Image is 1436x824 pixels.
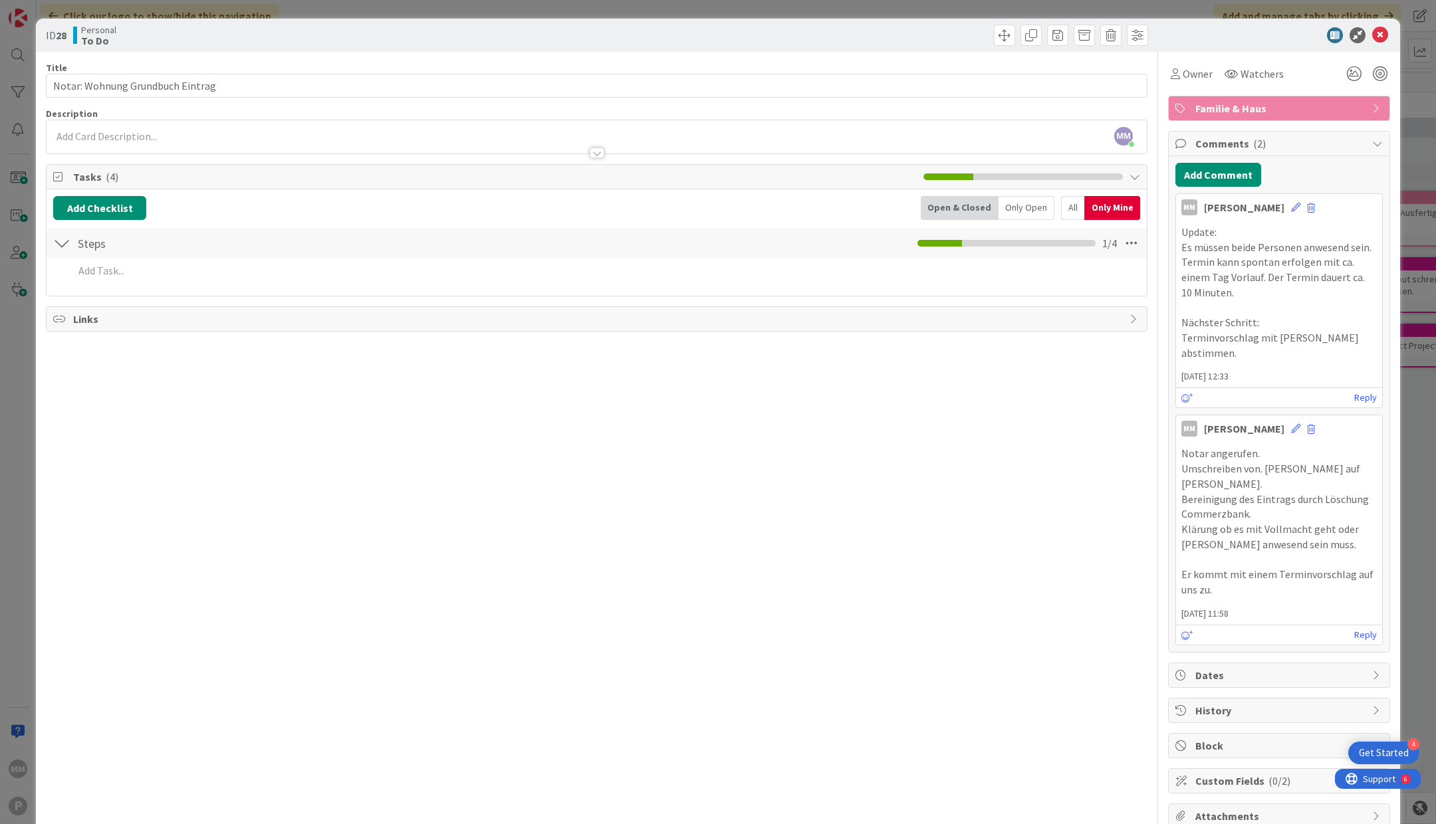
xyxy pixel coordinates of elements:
b: 28 [56,29,66,42]
span: Owner [1183,66,1213,82]
span: 1 / 4 [1102,235,1117,251]
span: ID [46,27,66,43]
span: Block [1195,738,1366,754]
div: MM [1181,199,1197,215]
span: ( 0/2 ) [1268,774,1290,787]
span: Comments [1195,136,1366,152]
div: All [1061,196,1084,220]
span: Watchers [1241,66,1284,82]
div: Get Started [1359,746,1409,760]
span: Personal [81,25,116,35]
span: ( 2 ) [1253,137,1266,150]
p: Terminvorschlag mit [PERSON_NAME] abstimmen. [1181,330,1377,360]
span: ( 4 ) [106,170,118,183]
span: Dates [1195,667,1366,683]
button: Add Checklist [53,196,146,220]
span: Attachments [1195,808,1366,824]
input: type card name here... [46,74,1147,98]
a: Reply [1354,627,1377,643]
span: Support [28,2,60,18]
span: Custom Fields [1195,773,1366,789]
div: [PERSON_NAME] [1204,199,1284,215]
span: MM [1114,127,1133,146]
input: Add Checklist... [73,231,372,255]
span: Familie & Haus [1195,100,1366,116]
div: Open Get Started checklist, remaining modules: 4 [1348,742,1419,764]
b: To Do [81,35,116,46]
div: Only Open [999,196,1054,220]
p: Umschreiben von. [PERSON_NAME] auf [PERSON_NAME]. [1181,461,1377,491]
p: Bereinigung des Eintrags durch Löschung Commerzbank. [1181,492,1377,522]
span: Links [73,311,1123,327]
p: Notar angerufen. [1181,446,1377,461]
label: Title [46,62,67,74]
span: Tasks [73,169,917,185]
span: History [1195,702,1366,718]
div: 6 [69,5,72,16]
p: Er kommt mit einem Terminvorschlag auf uns zu. [1181,567,1377,597]
span: [DATE] 11:58 [1176,607,1382,621]
p: Es müssen beide Personen anwesend sein. [1181,240,1377,255]
span: [DATE] 12:33 [1176,369,1382,383]
p: Termin kann spontan erfolgen mit ca. einem Tag Vorlauf. Der Termin dauert ca. 10 Minuten. [1181,255,1377,300]
span: Description [46,108,98,120]
div: Open & Closed [921,196,999,220]
div: [PERSON_NAME] [1204,421,1284,437]
p: Nächster Schritt: [1181,315,1377,330]
button: Add Comment [1175,163,1261,187]
p: Update: [1181,225,1377,240]
div: 4 [1407,738,1419,750]
p: Klärung ob es mit Vollmacht geht oder [PERSON_NAME] anwesend sein muss. [1181,522,1377,552]
div: Only Mine [1084,196,1140,220]
a: Reply [1354,389,1377,406]
div: MM [1181,421,1197,437]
